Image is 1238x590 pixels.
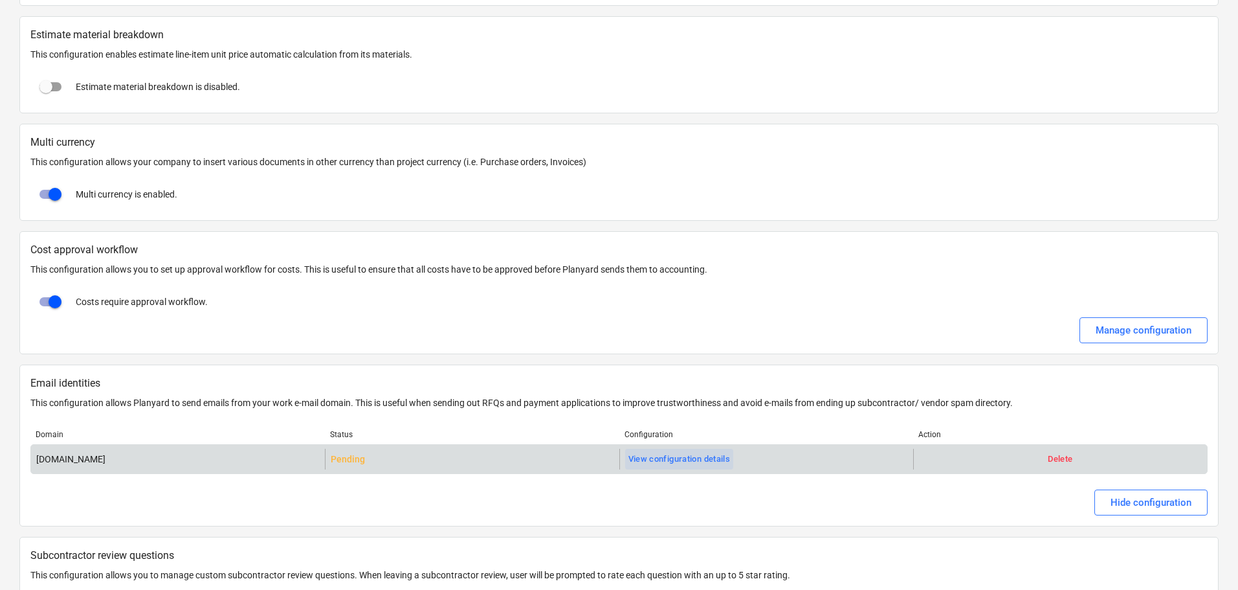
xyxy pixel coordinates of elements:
iframe: Chat Widget [1173,528,1238,590]
span: Multi currency [30,135,1208,150]
button: Hide configuration [1094,490,1208,516]
p: This configuration allows you to manage custom subcontractor review questions. When leaving a sub... [30,569,1208,582]
p: This configuration allows you to set up approval workflow for costs. This is useful to ensure tha... [30,263,1208,276]
div: View configuration details [628,452,731,467]
p: Pending [331,453,365,466]
p: This configuration allows your company to insert various documents in other currency than project... [30,155,1208,168]
button: View configuration details [625,449,734,470]
p: Multi currency is enabled. [76,188,177,201]
p: Cost approval workflow [30,242,1208,258]
div: Delete [1048,452,1072,467]
div: [DOMAIN_NAME] [36,454,105,464]
span: Estimate material breakdown [30,27,1208,43]
p: This configuration enables estimate line-item unit price automatic calculation from its materials. [30,48,1208,61]
div: Hide configuration [1111,494,1191,511]
p: Subcontractor review questions [30,548,1208,563]
div: Manage configuration [1096,322,1191,339]
p: Estimate material breakdown is disabled. [76,80,240,93]
button: Manage configuration [1079,317,1208,343]
button: Delete [1039,449,1081,470]
div: Action [918,430,1202,439]
div: Domain [36,430,320,439]
div: Configuration [625,430,909,439]
p: This configuration allows Planyard to send emails from your work e-mail domain. This is useful wh... [30,396,1208,409]
div: Status [330,430,614,439]
p: Costs require approval workflow. [76,295,208,308]
p: Email identities [30,376,1208,391]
